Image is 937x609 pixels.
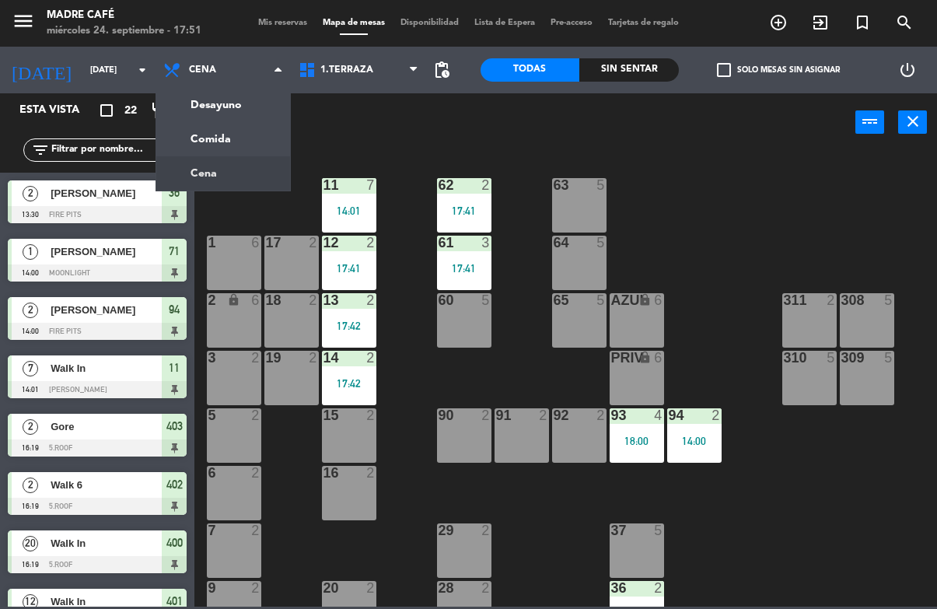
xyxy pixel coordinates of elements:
div: PRIV [611,351,612,365]
button: power_input [855,110,884,134]
div: 5 [208,408,209,422]
i: menu [12,9,35,33]
div: 2 [596,408,606,422]
div: 12 [323,236,324,250]
div: 2 [366,466,376,480]
i: restaurant [150,101,169,120]
span: 1 [23,244,38,260]
span: [PERSON_NAME] [51,185,162,201]
div: 60 [439,293,439,307]
div: 5 [596,236,606,250]
span: BUSCAR [883,9,925,36]
span: Reserva especial [841,9,883,36]
div: 6 [251,293,260,307]
div: 2 [654,581,663,595]
div: 90 [439,408,439,422]
span: 36 [169,184,180,202]
div: 7 [208,523,209,537]
div: Esta vista [8,101,112,120]
div: 14 [323,351,324,365]
div: 2 [251,351,260,365]
i: add_circle_outline [769,13,788,32]
div: 2 [251,408,260,422]
span: Disponibilidad [393,19,467,27]
button: menu [12,9,35,38]
div: 2 [539,408,548,422]
div: 17:42 [322,378,376,389]
div: 29 [439,523,439,537]
div: 94 [669,408,670,422]
div: 17:41 [437,263,491,274]
div: 2 [366,236,376,250]
span: 11 [169,359,180,377]
div: 6 [654,351,663,365]
a: Desayuno [156,88,290,122]
span: 94 [169,300,180,319]
span: 22 [124,102,137,120]
span: 402 [166,475,183,494]
div: 91 [496,408,497,422]
span: Walk In [51,535,162,551]
div: 17:41 [322,263,376,274]
div: 16 [323,466,324,480]
div: 2 [481,523,491,537]
div: 13 [323,293,324,307]
span: 71 [169,242,180,261]
input: Filtrar por nombre... [50,142,170,159]
i: turned_in_not [853,13,872,32]
span: Walk In [51,360,162,376]
div: 3 [481,236,491,250]
div: 2 [366,293,376,307]
div: 15 [323,408,324,422]
div: 2 [366,351,376,365]
div: 17:41 [437,205,491,216]
div: 18:00 [610,436,664,446]
div: 7 [366,178,376,192]
i: power_settings_new [898,61,917,79]
div: 5 [596,178,606,192]
span: WALK IN [799,9,841,36]
button: close [898,110,927,134]
div: 5 [654,523,663,537]
div: 14:00 [667,436,722,446]
div: 2 [208,293,209,307]
span: 2 [23,303,38,318]
span: 7 [23,361,38,376]
div: 64 [554,236,554,250]
span: 1.Terraza [320,65,373,75]
div: 61 [439,236,439,250]
span: Lista de Espera [467,19,543,27]
div: 28 [439,581,439,595]
div: 4 [654,408,663,422]
div: Sin sentar [579,58,679,82]
span: Tarjetas de regalo [600,19,687,27]
div: 2 [309,236,318,250]
span: 2 [23,419,38,435]
div: 92 [554,408,554,422]
span: 20 [23,536,38,551]
span: pending_actions [432,61,451,79]
div: 3 [208,351,209,365]
label: Solo mesas sin asignar [717,63,840,77]
div: Madre Café [47,8,201,23]
i: crop_square [97,101,116,120]
span: [PERSON_NAME] [51,243,162,260]
i: search [895,13,914,32]
div: 18 [266,293,267,307]
div: 2 [481,178,491,192]
div: 2 [309,351,318,365]
i: power_input [861,112,879,131]
div: 36 [611,581,612,595]
div: 308 [841,293,842,307]
div: 6 [654,293,663,307]
span: 2 [23,478,38,493]
i: lock [638,293,652,306]
div: 5 [884,293,893,307]
div: 2 [251,523,260,537]
span: check_box_outline_blank [717,63,731,77]
i: arrow_drop_down [133,61,152,79]
div: 5 [596,293,606,307]
div: 2 [827,293,836,307]
i: lock [227,293,240,306]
